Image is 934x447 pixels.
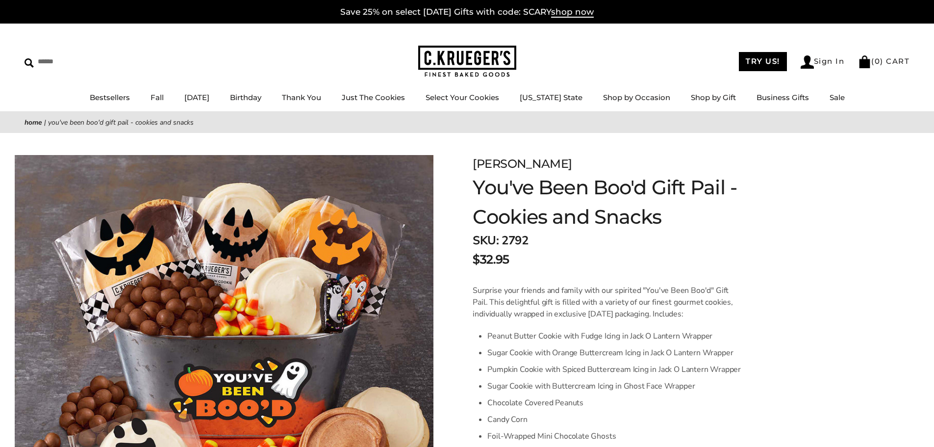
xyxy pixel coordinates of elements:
[151,93,164,102] a: Fall
[230,93,261,102] a: Birthday
[44,118,46,127] span: |
[487,328,741,344] li: Peanut Butter Cookie with Fudge Icing in Jack O Lantern Wrapper
[487,411,741,428] li: Candy Corn
[25,117,909,128] nav: breadcrumbs
[342,93,405,102] a: Just The Cookies
[473,285,741,320] p: Surprise your friends and family with our spirited "You've Been Boo'd" Gift Pail. This delightful...
[473,173,785,232] h1: You've Been Boo'd Gift Pail - Cookies and Snacks
[473,155,785,173] div: [PERSON_NAME]
[8,410,101,439] iframe: Sign Up via Text for Offers
[875,56,881,66] span: 0
[858,55,871,68] img: Bag
[801,55,814,69] img: Account
[520,93,582,102] a: [US_STATE] State
[90,93,130,102] a: Bestsellers
[340,7,594,18] a: Save 25% on select [DATE] Gifts with code: SCARYshop now
[282,93,321,102] a: Thank You
[426,93,499,102] a: Select Your Cookies
[487,428,741,445] li: Foil-Wrapped Mini Chocolate Ghosts
[830,93,845,102] a: Sale
[801,55,845,69] a: Sign In
[502,233,528,248] span: 2792
[184,93,209,102] a: [DATE]
[25,58,34,68] img: Search
[757,93,809,102] a: Business Gifts
[858,56,909,66] a: (0) CART
[487,378,741,394] li: Sugar Cookie with Buttercream Icing in Ghost Face Wrapper
[25,118,42,127] a: Home
[739,52,787,71] a: TRY US!
[473,251,509,268] span: $32.95
[473,233,499,248] strong: SKU:
[691,93,736,102] a: Shop by Gift
[603,93,670,102] a: Shop by Occasion
[48,118,194,127] span: You've Been Boo'd Gift Pail - Cookies and Snacks
[487,394,741,411] li: Chocolate Covered Peanuts
[487,344,741,361] li: Sugar Cookie with Orange Buttercream Icing in Jack O Lantern Wrapper
[25,54,141,69] input: Search
[551,7,594,18] span: shop now
[487,361,741,378] li: Pumpkin Cookie with Spiced Buttercream Icing in Jack O Lantern Wrapper
[418,46,516,78] img: C.KRUEGER'S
